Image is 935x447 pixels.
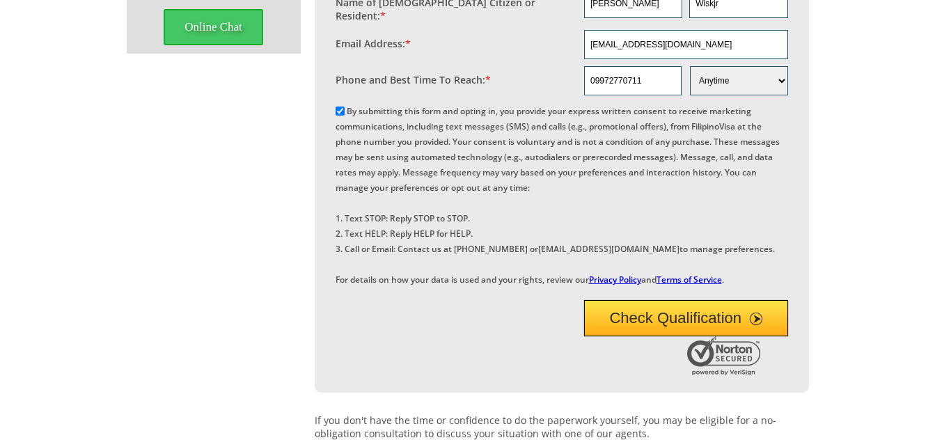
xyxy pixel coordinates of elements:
span: Online Chat [164,9,263,45]
button: Check Qualification [584,300,788,336]
a: Privacy Policy [589,274,641,285]
label: Email Address: [336,37,411,50]
input: By submitting this form and opting in, you provide your express written consent to receive market... [336,107,345,116]
input: Phone [584,66,682,95]
a: Terms of Service [657,274,722,285]
input: Email Address [584,30,788,59]
label: By submitting this form and opting in, you provide your express written consent to receive market... [336,105,780,285]
img: Norton Secured [687,336,764,375]
select: Phone and Best Reach Time are required. [690,66,787,95]
label: Phone and Best Time To Reach: [336,73,491,86]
